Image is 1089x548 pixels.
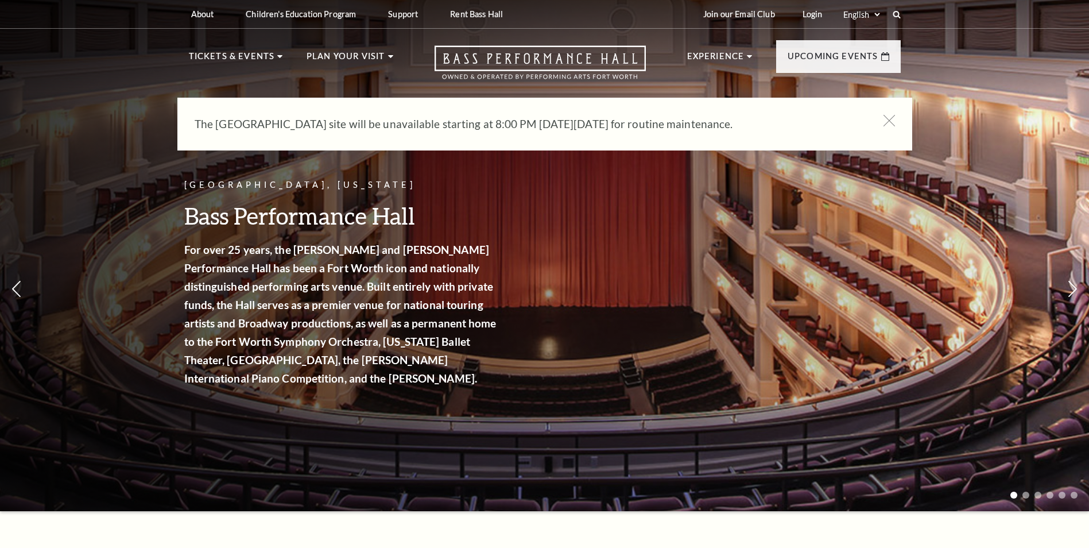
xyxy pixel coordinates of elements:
p: Tickets & Events [189,49,275,70]
p: The [GEOGRAPHIC_DATA] site will be unavailable starting at 8:00 PM [DATE][DATE] for routine maint... [195,115,861,133]
p: [GEOGRAPHIC_DATA], [US_STATE] [184,178,500,192]
p: Upcoming Events [788,49,878,70]
p: Rent Bass Hall [450,9,503,19]
p: Experience [687,49,745,70]
select: Select: [841,9,882,20]
strong: For over 25 years, the [PERSON_NAME] and [PERSON_NAME] Performance Hall has been a Fort Worth ico... [184,243,497,385]
p: About [191,9,214,19]
p: Children's Education Program [246,9,356,19]
h3: Bass Performance Hall [184,201,500,230]
p: Plan Your Visit [307,49,385,70]
p: Support [388,9,418,19]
